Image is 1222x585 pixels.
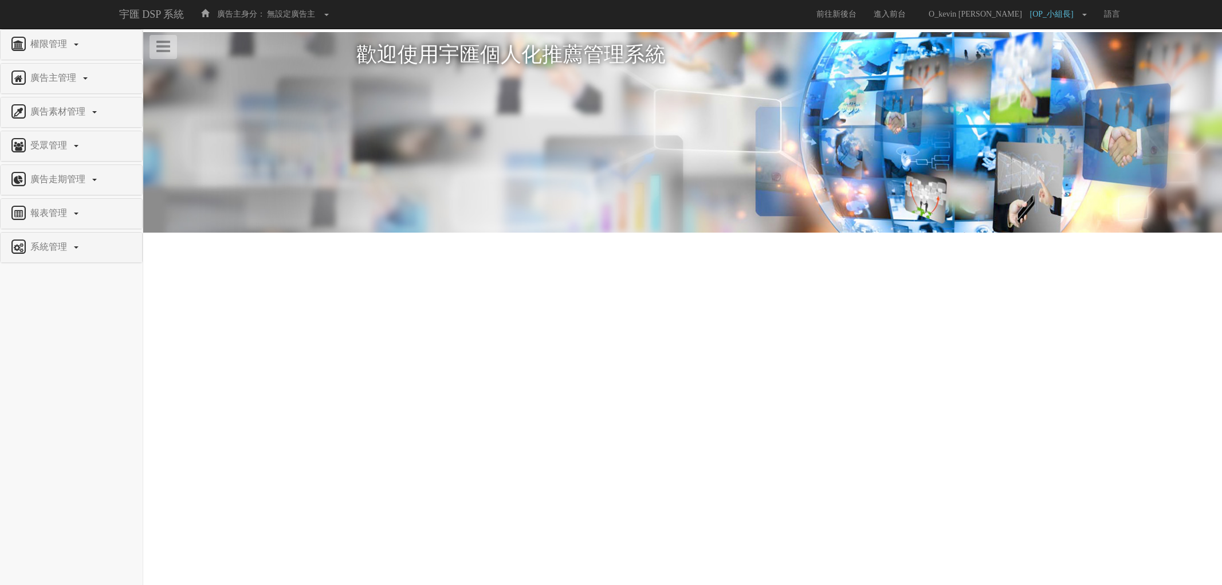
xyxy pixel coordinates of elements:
[27,140,73,150] span: 受眾管理
[923,10,1028,18] span: O_kevin [PERSON_NAME]
[9,238,133,257] a: 系統管理
[9,205,133,223] a: 報表管理
[9,69,133,88] a: 廣告主管理
[27,107,91,116] span: 廣告素材管理
[9,36,133,54] a: 權限管理
[356,44,1009,66] h1: 歡迎使用宇匯個人化推薦管理系統
[27,39,73,49] span: 權限管理
[9,171,133,189] a: 廣告走期管理
[27,242,73,252] span: 系統管理
[27,174,91,184] span: 廣告走期管理
[9,137,133,155] a: 受眾管理
[217,10,265,18] span: 廣告主身分：
[27,73,82,83] span: 廣告主管理
[9,103,133,121] a: 廣告素材管理
[27,208,73,218] span: 報表管理
[1030,10,1079,18] span: [OP_小組長]
[267,10,315,18] span: 無設定廣告主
